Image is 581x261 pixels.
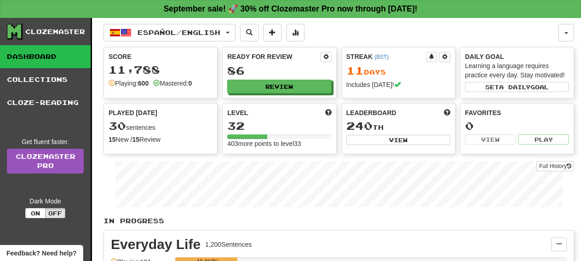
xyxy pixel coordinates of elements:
[109,120,213,132] div: sentences
[7,197,84,206] div: Dark Mode
[227,139,331,148] div: 403 more points to level 33
[346,120,450,132] div: th
[346,52,426,61] div: Streak
[227,108,248,117] span: Level
[263,24,282,41] button: Add sentence to collection
[132,136,139,143] strong: 15
[104,216,574,226] p: In Progress
[109,64,213,75] div: 11,788
[25,208,46,218] button: On
[465,120,569,132] div: 0
[109,119,126,132] span: 30
[138,80,149,87] strong: 600
[7,149,84,174] a: ClozemasterPro
[465,108,569,117] div: Favorites
[227,80,331,93] button: Review
[109,136,116,143] strong: 15
[104,24,236,41] button: Español/English
[227,120,331,132] div: 32
[109,108,157,117] span: Played [DATE]
[109,79,149,88] div: Playing:
[286,24,305,41] button: More stats
[346,65,450,77] div: Day s
[205,240,252,249] div: 1,200 Sentences
[164,4,418,13] strong: September sale! 🚀 30% off Clozemaster Pro now through [DATE]!
[25,27,85,36] div: Clozemaster
[227,65,331,76] div: 86
[111,238,201,251] div: Everyday Life
[45,208,65,218] button: Off
[346,108,397,117] span: Leaderboard
[465,52,569,61] div: Daily Goal
[346,80,450,89] div: Includes [DATE]!
[444,108,450,117] span: This week in points, UTC
[499,84,530,90] span: a daily
[240,24,259,41] button: Search sentences
[374,54,389,60] a: (BST)
[465,134,516,145] button: View
[346,135,450,145] button: View
[346,64,364,77] span: 11
[153,79,192,88] div: Mastered:
[227,52,320,61] div: Ready for Review
[109,135,213,144] div: New / Review
[6,249,76,258] span: Open feedback widget
[109,52,213,61] div: Score
[188,80,192,87] strong: 0
[465,61,569,80] div: Learning a language requires practice every day. Stay motivated!
[7,137,84,146] div: Get fluent faster.
[138,29,220,36] span: Español / English
[465,82,569,92] button: Seta dailygoal
[518,134,569,145] button: Play
[325,108,332,117] span: Score more points to level up
[346,119,373,132] span: 240
[536,161,574,171] button: Full History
